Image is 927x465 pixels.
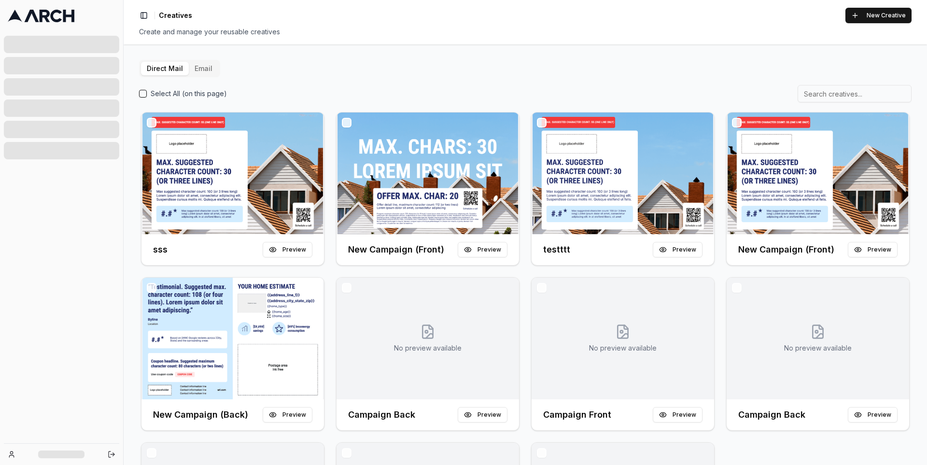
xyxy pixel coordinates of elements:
[653,242,702,257] button: Preview
[337,113,519,234] img: Front creative for New Campaign (Front)
[189,62,218,75] button: Email
[738,243,834,256] h3: New Campaign (Front)
[348,243,444,256] h3: New Campaign (Front)
[458,407,507,423] button: Preview
[810,324,826,339] svg: No creative preview
[105,448,118,461] button: Log out
[153,408,248,422] h3: New Campaign (Back)
[798,85,912,102] input: Search creatives...
[589,343,657,353] p: No preview available
[532,113,714,234] img: Front creative for testttt
[653,407,702,423] button: Preview
[159,11,192,20] span: Creatives
[348,408,415,422] h3: Campaign Back
[420,324,435,339] svg: No creative preview
[784,343,852,353] p: No preview available
[394,343,462,353] p: No preview available
[543,408,611,422] h3: Campaign Front
[848,242,898,257] button: Preview
[141,62,189,75] button: Direct Mail
[141,278,324,399] img: Front creative for New Campaign (Back)
[738,408,805,422] h3: Campaign Back
[263,242,312,257] button: Preview
[845,8,912,23] button: New Creative
[848,407,898,423] button: Preview
[458,242,507,257] button: Preview
[139,27,912,37] div: Create and manage your reusable creatives
[153,243,168,256] h3: sss
[141,113,324,234] img: Front creative for sss
[151,89,227,99] label: Select All (on this page)
[615,324,631,339] svg: No creative preview
[727,113,909,234] img: Front creative for New Campaign (Front)
[263,407,312,423] button: Preview
[543,243,570,256] h3: testttt
[159,11,192,20] nav: breadcrumb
